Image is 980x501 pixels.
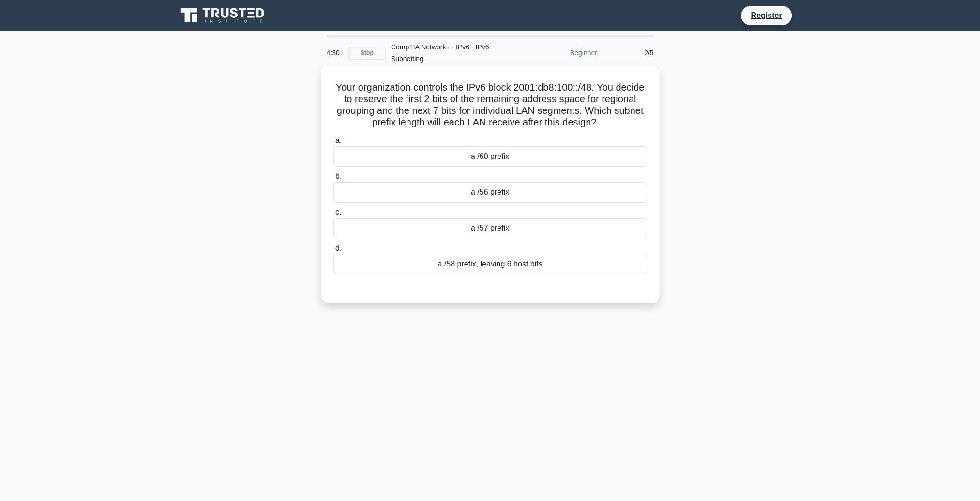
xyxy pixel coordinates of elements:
[333,254,647,274] div: a /58 prefix, leaving 6 host bits
[333,218,647,238] div: a /57 prefix
[332,81,648,129] h5: Your organization controls the IPv6 block 2001:db8:100::/48. You decide to reserve the first 2 bi...
[518,43,603,63] div: Beginner
[335,244,342,252] span: d.
[335,136,342,144] span: a.
[745,9,787,21] a: Register
[321,43,349,63] div: 4:30
[335,208,341,216] span: c.
[333,146,647,167] div: a /60 prefix
[603,43,660,63] div: 2/5
[385,37,518,68] div: CompTIA Network+ - IPv6 - IPv6 Subnetting
[335,172,342,180] span: b.
[349,47,385,59] a: Stop
[333,182,647,203] div: a /56 prefix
